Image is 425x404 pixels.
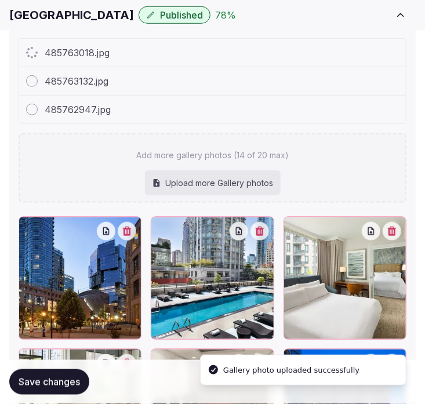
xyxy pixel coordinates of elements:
div: Hilton-Vancouver-Downtown-retreat-venue-Canada-amenities-7.jpg [151,217,274,340]
span: Save changes [19,376,80,388]
span: 485762947.jpg [45,103,111,117]
button: Save changes [9,369,89,395]
div: Upload more Gallery photos [145,170,281,196]
h1: [GEOGRAPHIC_DATA] [9,7,134,23]
button: Toggle sidebar [386,2,416,28]
button: 78% [215,8,236,22]
div: Gallery photo uploaded successfully [223,365,359,376]
span: Published [160,9,203,21]
div: Hilton-Vancouver-Downtown-retreat-venue-Canada-amenities-9.jpg [19,217,141,340]
span: 485763132.jpg [45,74,108,88]
button: Published [139,6,210,24]
div: Hilton-Vancouver-Downtown-retreat-venue-Canada-accommodation-1.jpg [284,217,406,340]
div: 78 % [215,8,236,22]
span: 485763018.jpg [45,46,110,60]
p: Add more gallery photos (14 of 20 max) [136,150,289,161]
